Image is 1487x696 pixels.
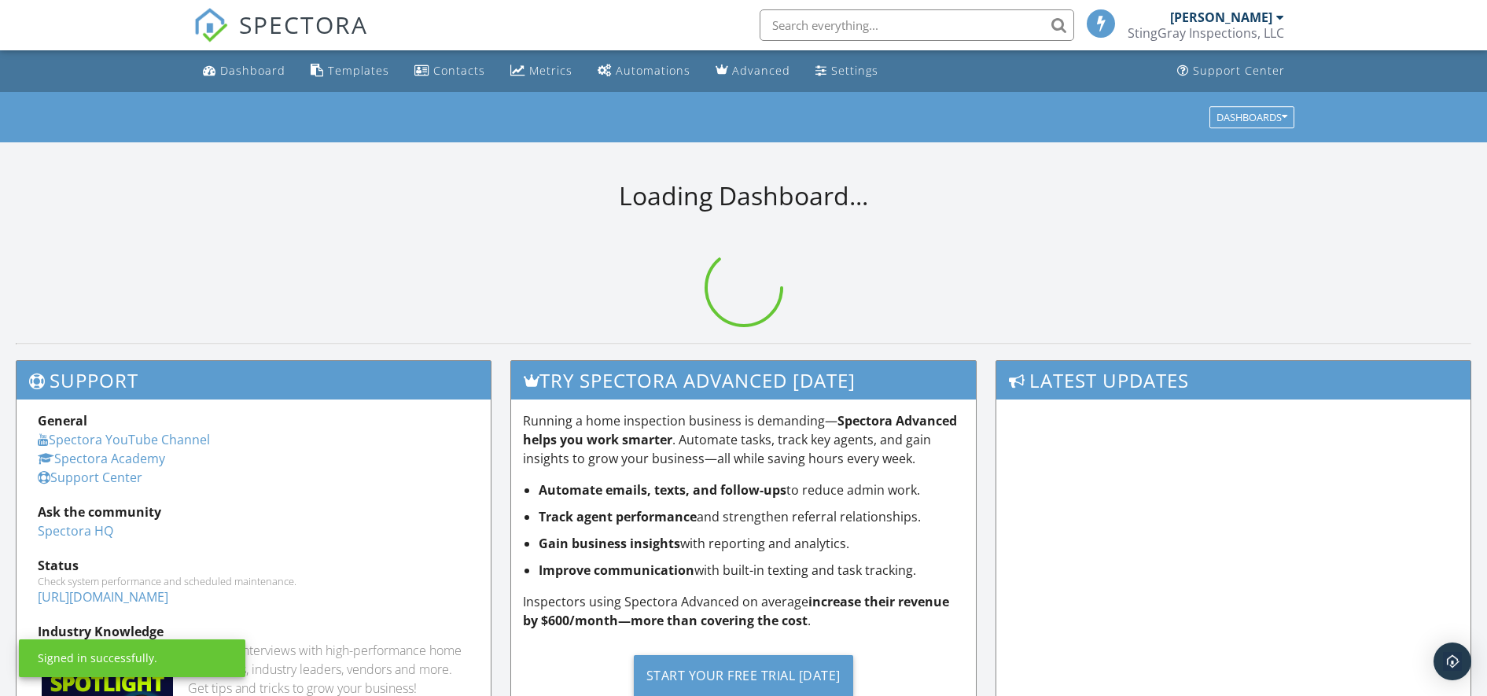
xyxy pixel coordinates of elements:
li: with built-in texting and task tracking. [539,561,964,580]
a: Support Center [38,469,142,486]
div: Signed in successfully. [38,650,157,666]
input: Search everything... [760,9,1074,41]
a: [URL][DOMAIN_NAME] [38,588,168,606]
h3: Support [17,361,491,400]
div: Support Center [1193,63,1285,78]
div: [PERSON_NAME] [1170,9,1272,25]
h3: Try spectora advanced [DATE] [511,361,976,400]
a: Settings [809,57,885,86]
div: Open Intercom Messenger [1434,643,1471,680]
div: Contacts [433,63,485,78]
div: Check system performance and scheduled maintenance. [38,575,469,587]
div: Status [38,556,469,575]
a: Dashboard [197,57,292,86]
a: Spectora HQ [38,522,113,539]
strong: General [38,412,87,429]
div: Ask the community [38,503,469,521]
div: Metrics [529,63,572,78]
a: Advanced [709,57,797,86]
strong: Gain business insights [539,535,680,552]
div: Advanced [732,63,790,78]
span: SPECTORA [239,8,368,41]
p: Running a home inspection business is demanding— . Automate tasks, track key agents, and gain ins... [523,411,964,468]
strong: increase their revenue by $600/month—more than covering the cost [523,593,949,629]
a: SPECTORA [193,21,368,54]
li: to reduce admin work. [539,481,964,499]
h3: Latest Updates [996,361,1470,400]
img: The Best Home Inspection Software - Spectora [193,8,228,42]
div: Dashboards [1216,112,1287,123]
a: Spectora YouTube Channel [38,431,210,448]
button: Dashboards [1209,106,1294,128]
a: Templates [304,57,396,86]
strong: Spectora Advanced helps you work smarter [523,412,957,448]
div: Industry Knowledge [38,622,469,641]
strong: Track agent performance [539,508,697,525]
strong: Automate emails, texts, and follow-ups [539,481,786,499]
div: StingGray Inspections, LLC [1128,25,1284,41]
li: with reporting and analytics. [539,534,964,553]
p: Inspectors using Spectora Advanced on average . [523,592,964,630]
strong: Improve communication [539,562,694,579]
a: Spectora Academy [38,450,165,467]
a: Metrics [504,57,579,86]
div: Templates [328,63,389,78]
li: and strengthen referral relationships. [539,507,964,526]
div: Settings [831,63,878,78]
div: Dashboard [220,63,285,78]
a: Automations (Basic) [591,57,697,86]
a: Support Center [1171,57,1291,86]
div: Automations [616,63,690,78]
a: Contacts [408,57,491,86]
